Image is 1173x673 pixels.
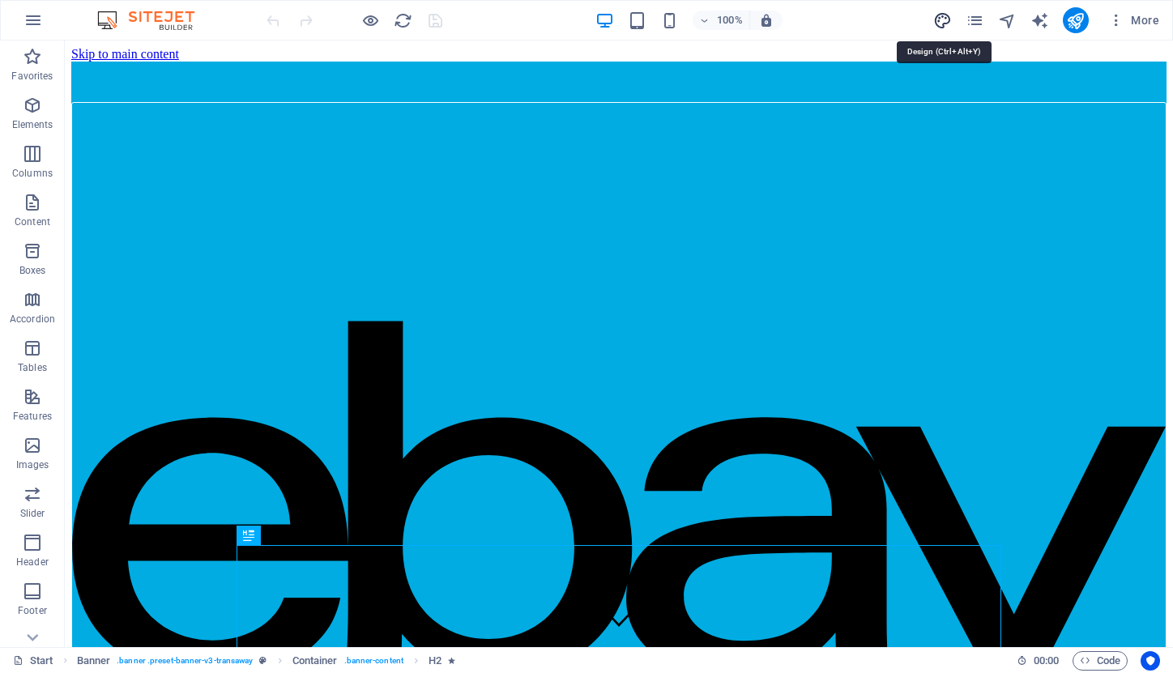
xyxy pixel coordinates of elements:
[998,11,1017,30] button: navigator
[18,604,47,617] p: Footer
[77,651,456,671] nav: breadcrumb
[20,507,45,520] p: Slider
[933,11,953,30] button: design
[77,651,111,671] span: Click to select. Double-click to edit
[759,13,774,28] i: On resize automatically adjust zoom level to fit chosen device.
[393,11,412,30] button: reload
[13,651,53,671] a: Click to cancel selection. Double-click to open Pages
[11,70,53,83] p: Favorites
[394,11,412,30] i: Reload page
[448,656,455,665] i: Element contains an animation
[998,11,1017,30] i: Navigator
[10,313,55,326] p: Accordion
[13,410,52,423] p: Features
[360,11,380,30] button: Click here to leave preview mode and continue editing
[16,556,49,569] p: Header
[1017,651,1060,671] h6: Session time
[259,656,267,665] i: This element is a customizable preset
[1066,11,1085,30] i: Publish
[93,11,215,30] img: Editor Logo
[1063,7,1089,33] button: publish
[344,651,403,671] span: . banner-content
[292,651,338,671] span: Click to select. Double-click to edit
[1030,11,1050,30] button: text_generator
[117,651,253,671] span: . banner .preset-banner-v3-transaway
[12,167,53,180] p: Columns
[12,118,53,131] p: Elements
[6,6,114,20] a: Skip to main content
[693,11,750,30] button: 100%
[1045,654,1047,667] span: :
[1030,11,1049,30] i: AI Writer
[1141,651,1160,671] button: Usercentrics
[15,215,50,228] p: Content
[966,11,985,30] button: pages
[1102,7,1166,33] button: More
[1073,651,1128,671] button: Code
[16,458,49,471] p: Images
[18,361,47,374] p: Tables
[966,11,984,30] i: Pages (Ctrl+Alt+S)
[717,11,743,30] h6: 100%
[19,264,46,277] p: Boxes
[1034,651,1059,671] span: 00 00
[1080,651,1120,671] span: Code
[1108,12,1159,28] span: More
[429,651,441,671] span: Click to select. Double-click to edit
